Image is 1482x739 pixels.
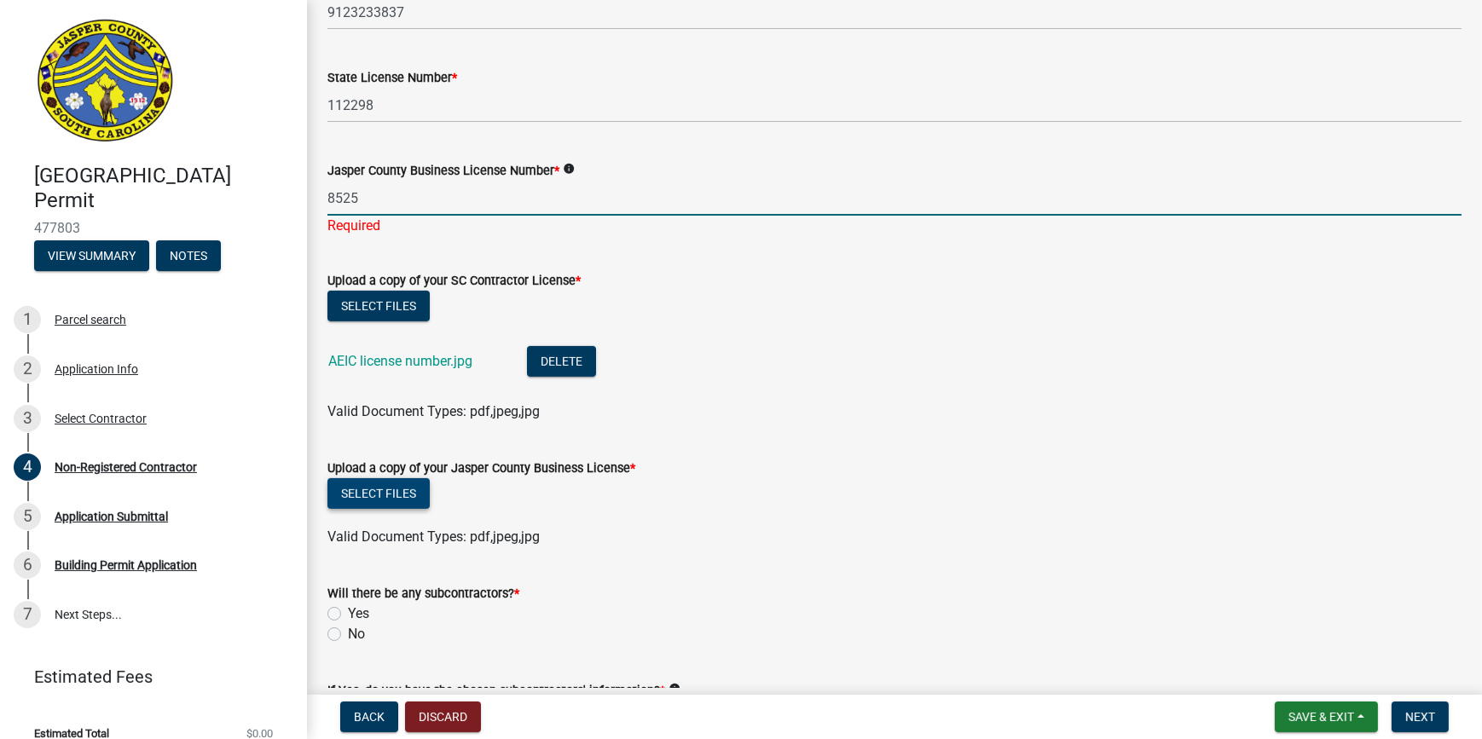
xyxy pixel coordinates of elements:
[563,163,575,175] i: info
[14,551,41,579] div: 6
[14,306,41,333] div: 1
[327,72,457,84] label: State License Number
[1275,701,1378,732] button: Save & Exit
[55,413,147,424] div: Select Contractor
[327,478,430,509] button: Select files
[327,685,665,697] label: If Yes, do you have the chosen subcontractors' information?
[327,403,540,419] span: Valid Document Types: pdf,jpeg,jpg
[327,463,635,475] label: Upload a copy of your Jasper County Business License
[55,559,197,571] div: Building Permit Application
[669,683,680,695] i: info
[1392,701,1449,732] button: Next
[14,355,41,383] div: 2
[327,528,540,545] span: Valid Document Types: pdf,jpeg,jpg
[34,220,273,236] span: 477803
[327,275,581,287] label: Upload a copy of your SC Contractor License
[527,346,596,377] button: Delete
[527,354,596,370] wm-modal-confirm: Delete Document
[34,728,109,739] span: Estimated Total
[327,216,1462,236] div: Required
[327,588,519,600] label: Will there be any subcontractors?
[14,405,41,432] div: 3
[354,710,385,724] span: Back
[340,701,398,732] button: Back
[55,511,168,522] div: Application Submittal
[1405,710,1435,724] span: Next
[327,291,430,321] button: Select files
[348,624,365,644] label: No
[34,18,177,146] img: Jasper County, South Carolina
[348,603,369,624] label: Yes
[14,660,280,694] a: Estimated Fees
[34,240,149,271] button: View Summary
[14,601,41,628] div: 7
[14,503,41,530] div: 5
[1288,710,1354,724] span: Save & Exit
[14,453,41,481] div: 4
[34,250,149,263] wm-modal-confirm: Summary
[156,240,221,271] button: Notes
[156,250,221,263] wm-modal-confirm: Notes
[328,353,472,369] a: AEIC license number.jpg
[55,363,138,375] div: Application Info
[327,165,559,177] label: Jasper County Business License Number
[405,701,481,732] button: Discard
[246,728,273,739] span: $0.00
[34,164,293,213] h4: [GEOGRAPHIC_DATA] Permit
[55,461,197,473] div: Non-Registered Contractor
[55,314,126,326] div: Parcel search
